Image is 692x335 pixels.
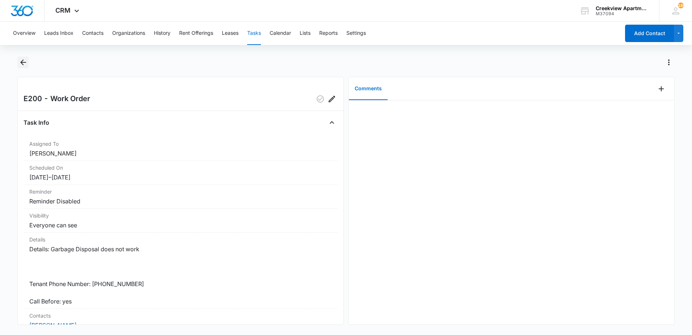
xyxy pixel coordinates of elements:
span: CRM [55,7,71,14]
dt: Details [29,236,332,243]
dd: [PERSON_NAME] [29,149,332,158]
button: Organizations [112,22,145,45]
span: 186 [678,3,684,8]
button: Lists [300,22,311,45]
dt: Assigned To [29,140,332,148]
dd: Reminder Disabled [29,197,332,206]
dd: Details: Garbage Disposal does not work Tenant Phone Number: [PHONE_NUMBER] Call Before: yes [29,245,332,306]
div: Scheduled On[DATE]–[DATE] [24,161,338,185]
button: Contacts [82,22,104,45]
button: History [154,22,170,45]
button: Add Contact [625,25,674,42]
dt: Visibility [29,212,332,219]
h2: E200 - Work Order [24,93,90,105]
button: Reports [319,22,338,45]
h4: Task Info [24,118,49,127]
div: Contacts[PERSON_NAME] [24,309,338,333]
button: Rent Offerings [179,22,213,45]
dt: Contacts [29,312,332,319]
dd: [DATE] – [DATE] [29,173,332,182]
button: Overview [13,22,35,45]
dt: Reminder [29,188,332,195]
dt: Scheduled On [29,164,332,171]
button: Comments [349,78,388,100]
button: Actions [663,57,675,68]
div: VisibilityEveryone can see [24,209,338,233]
button: Edit [326,93,338,105]
dd: Everyone can see [29,221,332,229]
div: DetailsDetails: Garbage Disposal does not work Tenant Phone Number: [PHONE_NUMBER] Call Before: yes [24,233,338,309]
a: [PERSON_NAME] [29,322,77,329]
button: Close [326,117,338,128]
button: Leads Inbox [44,22,73,45]
div: notifications count [678,3,684,8]
div: account id [596,11,649,16]
button: Settings [346,22,366,45]
button: Calendar [270,22,291,45]
div: ReminderReminder Disabled [24,185,338,209]
button: Back [17,57,29,68]
button: Add Comment [655,83,667,95]
div: Assigned To[PERSON_NAME] [24,137,338,161]
button: Leases [222,22,239,45]
div: account name [596,5,649,11]
button: Tasks [247,22,261,45]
